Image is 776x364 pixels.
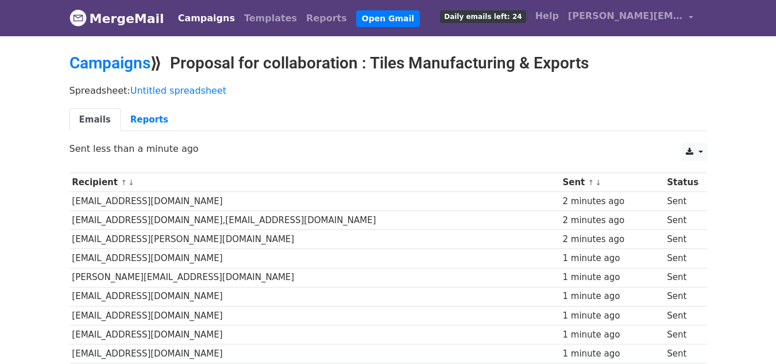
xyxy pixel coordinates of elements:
[440,10,526,23] span: Daily emails left: 24
[664,287,701,306] td: Sent
[664,173,701,192] th: Status
[664,230,701,249] td: Sent
[595,178,601,187] a: ↓
[70,6,164,30] a: MergeMail
[70,211,560,230] td: [EMAIL_ADDRESS][DOMAIN_NAME],[EMAIL_ADDRESS][DOMAIN_NAME]
[562,271,661,284] div: 1 minute ago
[563,5,698,32] a: [PERSON_NAME][EMAIL_ADDRESS][DOMAIN_NAME]
[240,7,302,30] a: Templates
[70,143,707,155] p: Sent less than a minute ago
[121,108,178,132] a: Reports
[562,290,661,303] div: 1 minute ago
[664,306,701,325] td: Sent
[302,7,352,30] a: Reports
[356,10,420,27] a: Open Gmail
[121,178,127,187] a: ↑
[562,328,661,342] div: 1 minute ago
[70,53,707,73] h2: ⟫ Proposal for collaboration : Tiles Manufacturing & Exports
[128,178,134,187] a: ↓
[562,214,661,227] div: 2 minutes ago
[70,268,560,287] td: [PERSON_NAME][EMAIL_ADDRESS][DOMAIN_NAME]
[562,347,661,361] div: 1 minute ago
[70,85,707,97] p: Spreadsheet:
[70,173,560,192] th: Recipient
[562,309,661,323] div: 1 minute ago
[568,9,683,23] span: [PERSON_NAME][EMAIL_ADDRESS][DOMAIN_NAME]
[130,85,226,96] a: Untitled spreadsheet
[70,9,87,26] img: MergeMail logo
[560,173,665,192] th: Sent
[70,249,560,268] td: [EMAIL_ADDRESS][DOMAIN_NAME]
[70,325,560,344] td: [EMAIL_ADDRESS][DOMAIN_NAME]
[70,306,560,325] td: [EMAIL_ADDRESS][DOMAIN_NAME]
[664,325,701,344] td: Sent
[664,249,701,268] td: Sent
[70,230,560,249] td: [EMAIL_ADDRESS][PERSON_NAME][DOMAIN_NAME]
[70,287,560,306] td: [EMAIL_ADDRESS][DOMAIN_NAME]
[70,53,150,72] a: Campaigns
[173,7,240,30] a: Campaigns
[664,344,701,363] td: Sent
[562,233,661,246] div: 2 minutes ago
[588,178,594,187] a: ↑
[70,192,560,211] td: [EMAIL_ADDRESS][DOMAIN_NAME]
[664,211,701,230] td: Sent
[664,192,701,211] td: Sent
[70,344,560,363] td: [EMAIL_ADDRESS][DOMAIN_NAME]
[70,108,121,132] a: Emails
[562,195,661,208] div: 2 minutes ago
[435,5,530,28] a: Daily emails left: 24
[531,5,563,28] a: Help
[664,268,701,287] td: Sent
[562,252,661,265] div: 1 minute ago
